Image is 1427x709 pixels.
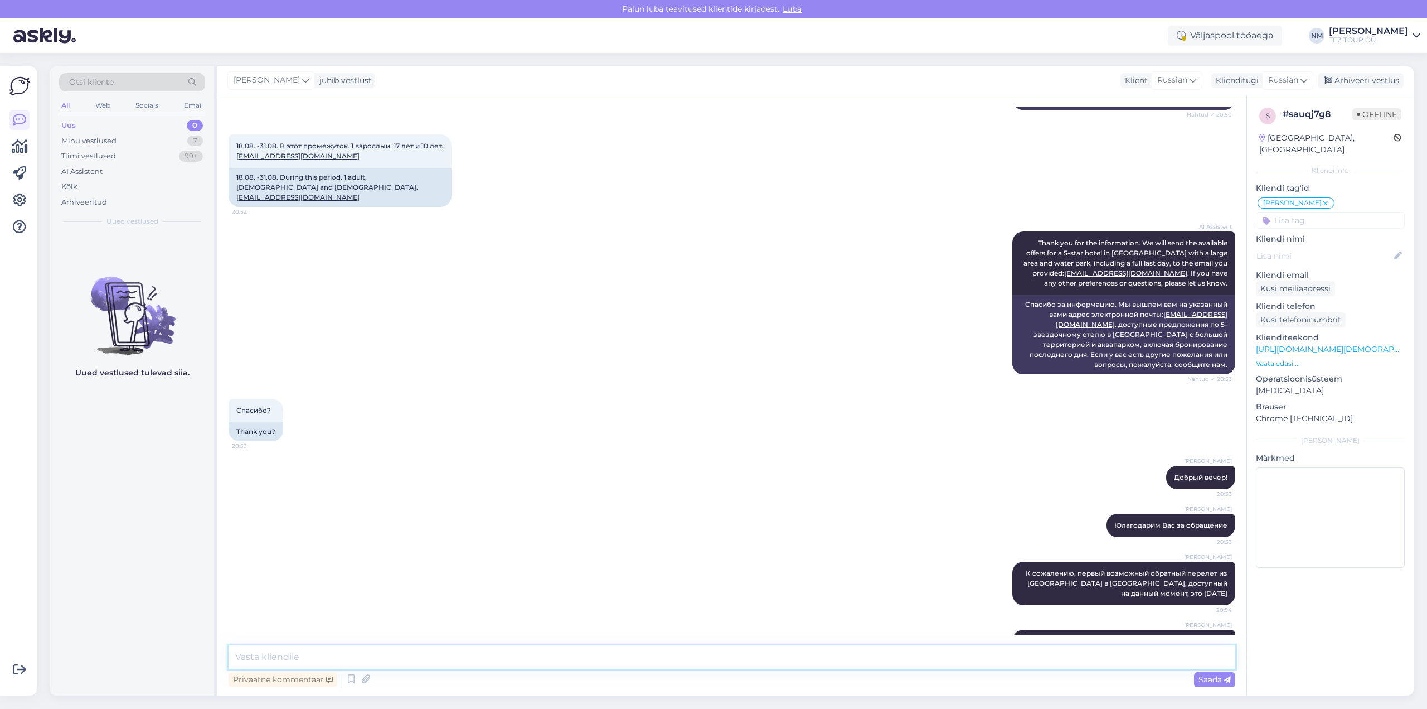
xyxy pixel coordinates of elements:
div: Küsi meiliaadressi [1256,281,1335,296]
div: Klient [1120,75,1148,86]
div: [PERSON_NAME] [1329,27,1408,36]
span: Nähtud ✓ 20:50 [1187,110,1232,119]
span: Russian [1268,74,1298,86]
div: 0 [187,120,203,131]
div: AI Assistent [61,166,103,177]
div: # sauqj7g8 [1283,108,1352,121]
div: TEZ TOUR OÜ [1329,36,1408,45]
p: [MEDICAL_DATA] [1256,385,1405,397]
span: [PERSON_NAME] [1184,505,1232,513]
a: [PERSON_NAME]TEZ TOUR OÜ [1329,27,1420,45]
div: 18.08. -31.08. During this period. 1 adult, [DEMOGRAPHIC_DATA] and [DEMOGRAPHIC_DATA]. [229,168,452,207]
span: 20:53 [1190,538,1232,546]
span: 20:54 [1190,606,1232,614]
div: Privaatne kommentaar [229,672,337,687]
span: [PERSON_NAME] [1184,621,1232,629]
img: Askly Logo [9,75,30,97]
span: Luba [779,4,805,14]
div: Web [93,98,113,113]
p: Uued vestlused tulevad siia. [75,367,190,379]
div: Minu vestlused [61,136,117,147]
div: Uus [61,120,76,131]
a: [EMAIL_ADDRESS][DOMAIN_NAME] [236,193,360,201]
p: Märkmed [1256,452,1405,464]
div: Küsi telefoninumbrit [1256,312,1346,327]
span: 20:52 [232,208,274,216]
div: [GEOGRAPHIC_DATA], [GEOGRAPHIC_DATA] [1259,132,1394,156]
div: Kõik [61,181,77,192]
p: Kliendi email [1256,269,1405,281]
div: Socials [133,98,161,113]
div: Tiimi vestlused [61,151,116,162]
span: [PERSON_NAME] [234,74,300,86]
span: Offline [1352,108,1401,120]
p: Operatsioonisüsteem [1256,373,1405,385]
div: All [59,98,72,113]
div: Email [182,98,205,113]
span: [PERSON_NAME] [1263,200,1322,206]
div: Arhiveeri vestlus [1318,73,1404,88]
a: [EMAIL_ADDRESS][DOMAIN_NAME] [1064,269,1187,277]
span: Otsi kliente [69,76,114,88]
div: Спасибо за информацию. Мы вышлем вам на указанный вами адрес электронной почты: . доступные предл... [1012,295,1235,374]
div: 99+ [179,151,203,162]
span: Добрый вечер! [1174,473,1227,481]
p: Klienditeekond [1256,332,1405,344]
p: Vaata edasi ... [1256,359,1405,369]
span: 18.08. -31.08. В этот промежуток. 1 взрослый, 17 лет и 10 лет. [236,142,443,160]
div: NM [1309,28,1324,44]
img: No chats [50,257,214,357]
span: Спасибо? [236,406,271,414]
span: 20:53 [1190,490,1232,498]
div: juhib vestlust [315,75,372,86]
div: 7 [187,136,203,147]
span: Saada [1198,674,1231,684]
span: К сожалению, первый возможный обратный перелет из [GEOGRAPHIC_DATA] в [GEOGRAPHIC_DATA], доступны... [1026,569,1229,597]
input: Lisa nimi [1256,250,1392,262]
span: Nähtud ✓ 20:53 [1187,375,1232,383]
p: Brauser [1256,401,1405,413]
div: Thank you? [229,422,283,441]
span: 20:53 [232,442,274,450]
div: Väljaspool tööaega [1168,26,1282,46]
span: [PERSON_NAME] [1184,553,1232,561]
a: [EMAIL_ADDRESS][DOMAIN_NAME] [236,152,360,160]
span: Russian [1157,74,1187,86]
span: Thank you for the information. We will send the available offers for a 5-star hotel in [GEOGRAPHI... [1023,239,1229,287]
div: Kliendi info [1256,166,1405,176]
p: Chrome [TECHNICAL_ID] [1256,413,1405,425]
div: Arhiveeritud [61,197,107,208]
div: Klienditugi [1211,75,1259,86]
p: Kliendi telefon [1256,301,1405,312]
span: Uued vestlused [106,216,158,226]
span: s [1266,112,1270,120]
div: [PERSON_NAME] [1256,436,1405,446]
p: Kliendi tag'id [1256,182,1405,194]
input: Lisa tag [1256,212,1405,229]
p: Kliendi nimi [1256,233,1405,245]
span: AI Assistent [1190,223,1232,231]
span: Юлагодарим Вас за обращение [1114,521,1227,529]
span: [PERSON_NAME] [1184,457,1232,465]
